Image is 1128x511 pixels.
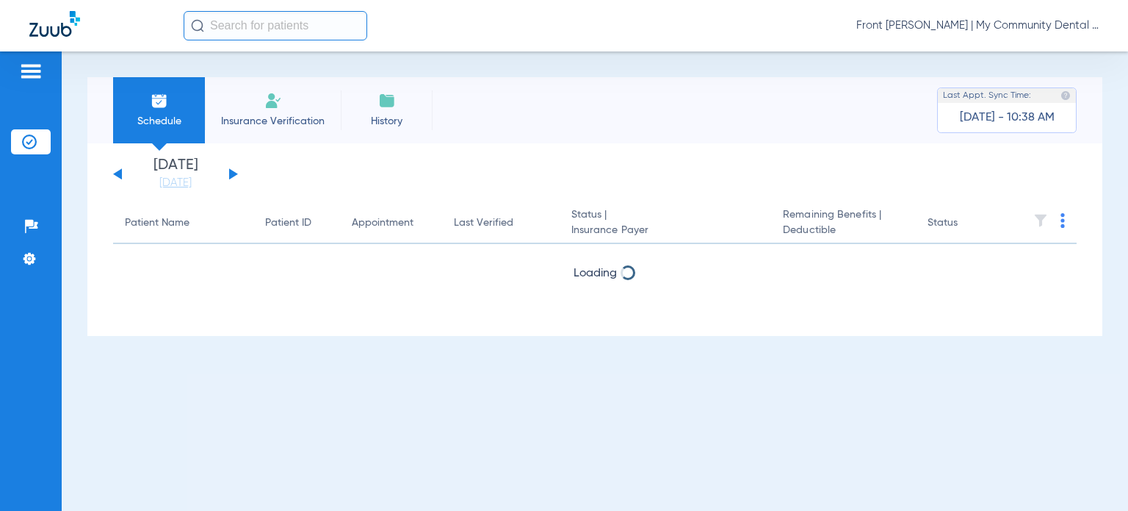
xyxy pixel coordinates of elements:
img: group-dot-blue.svg [1060,213,1065,228]
img: Schedule [151,92,168,110]
img: Zuub Logo [29,11,80,37]
span: Insurance Verification [216,114,330,129]
a: [DATE] [131,176,220,190]
img: Manual Insurance Verification [264,92,282,110]
span: History [352,114,422,129]
th: Remaining Benefits | [771,203,916,244]
th: Status | [560,203,772,244]
span: [DATE] - 10:38 AM [960,110,1055,125]
div: Patient ID [265,215,328,231]
div: Last Verified [454,215,547,231]
div: Patient Name [125,215,189,231]
span: Deductible [783,223,904,238]
li: [DATE] [131,158,220,190]
th: Status [916,203,1015,244]
img: last sync help info [1060,90,1071,101]
div: Appointment [352,215,430,231]
input: Search for patients [184,11,367,40]
img: Search Icon [191,19,204,32]
span: Front [PERSON_NAME] | My Community Dental Centers [856,18,1099,33]
div: Patient Name [125,215,242,231]
span: Schedule [124,114,194,129]
span: Loading [574,268,617,279]
div: Patient ID [265,215,311,231]
div: Appointment [352,215,413,231]
div: Last Verified [454,215,513,231]
span: Insurance Payer [571,223,760,238]
img: filter.svg [1033,213,1048,228]
img: History [378,92,396,110]
span: Last Appt. Sync Time: [943,88,1031,103]
img: hamburger-icon [19,62,43,80]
